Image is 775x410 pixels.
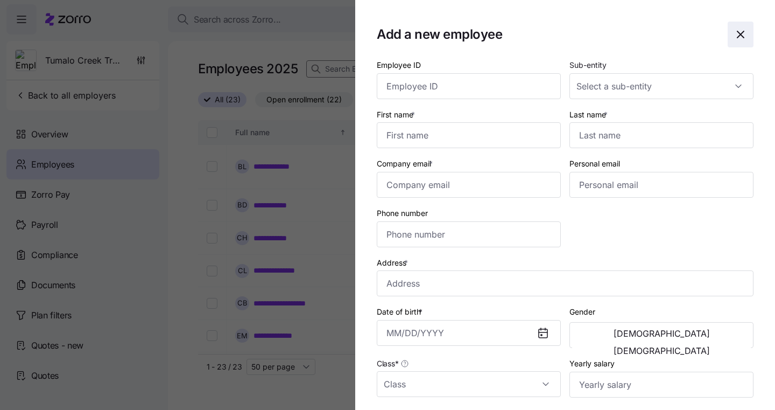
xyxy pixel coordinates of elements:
span: [DEMOGRAPHIC_DATA] [614,329,710,338]
label: Address [377,257,410,269]
label: Sub-entity [569,59,607,71]
span: Class * [377,358,398,369]
label: Gender [569,306,595,318]
input: Company email [377,172,561,198]
label: Date of birth [377,306,425,318]
input: MM/DD/YYYY [377,320,561,346]
input: Last name [569,122,753,148]
label: Phone number [377,207,428,219]
label: Company email [377,158,435,170]
label: Last name [569,109,610,121]
input: Personal email [569,172,753,198]
h1: Add a new employee [377,26,719,43]
input: Yearly salary [569,372,753,398]
label: First name [377,109,417,121]
label: Personal email [569,158,620,170]
input: Class [377,371,561,397]
label: Yearly salary [569,358,615,370]
input: Select a sub-entity [569,73,753,99]
input: Employee ID [377,73,561,99]
input: Phone number [377,221,561,247]
input: Address [377,270,753,296]
input: First name [377,122,561,148]
span: [DEMOGRAPHIC_DATA] [614,346,710,355]
label: Employee ID [377,59,421,71]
